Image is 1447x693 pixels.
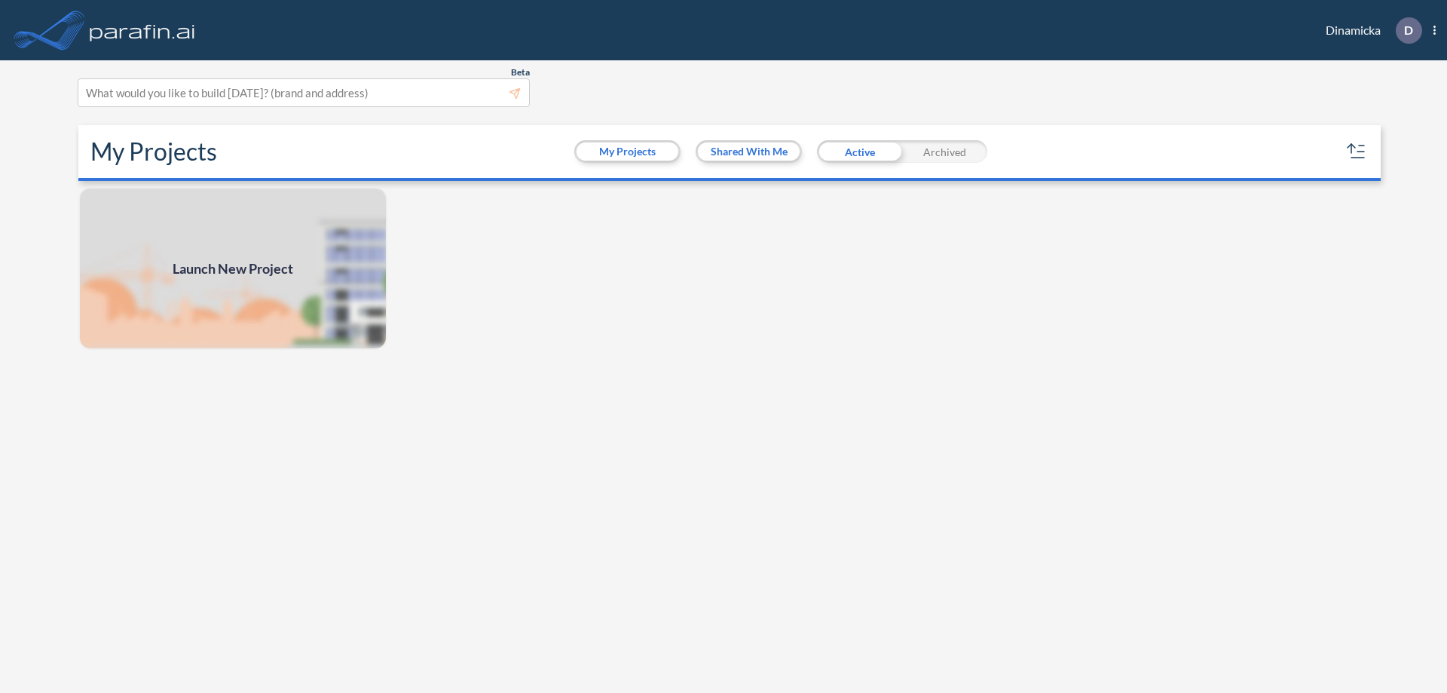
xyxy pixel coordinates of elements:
[87,15,198,45] img: logo
[511,66,530,78] span: Beta
[78,187,387,350] a: Launch New Project
[1404,23,1413,37] p: D
[1303,17,1436,44] div: Dinamicka
[698,143,800,161] button: Shared With Me
[577,143,678,161] button: My Projects
[78,187,387,350] img: add
[90,137,217,166] h2: My Projects
[173,259,293,279] span: Launch New Project
[902,140,987,163] div: Archived
[1345,140,1369,164] button: sort
[817,140,902,163] div: Active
